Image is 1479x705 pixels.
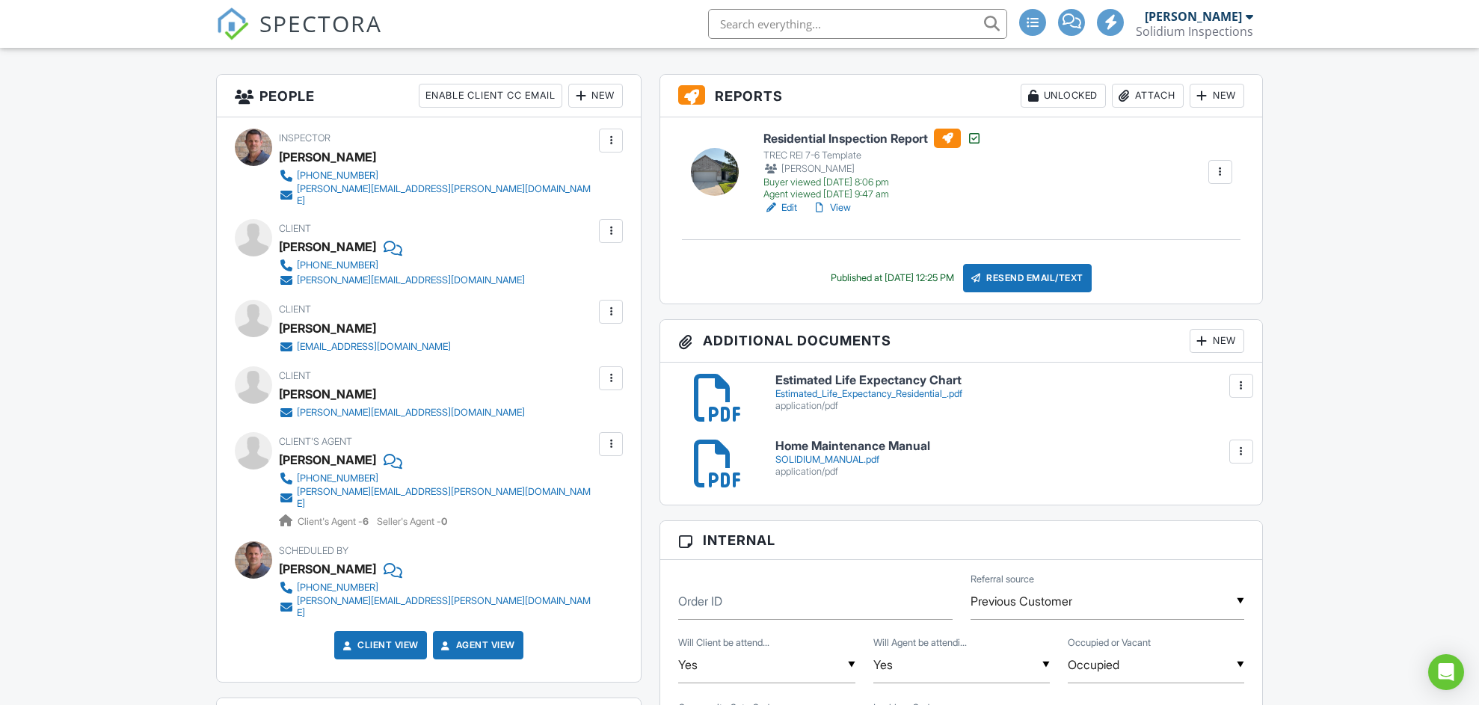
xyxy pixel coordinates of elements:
[678,593,722,609] label: Order ID
[660,75,1262,117] h3: Reports
[279,383,376,405] div: [PERSON_NAME]
[279,486,595,510] a: [PERSON_NAME][EMAIL_ADDRESS][PERSON_NAME][DOMAIN_NAME]
[708,9,1007,39] input: Search everything...
[259,7,382,39] span: SPECTORA
[873,636,967,650] label: Will Agent be attending the Inspection?
[279,146,376,168] div: [PERSON_NAME]
[763,200,797,215] a: Edit
[297,341,451,353] div: [EMAIL_ADDRESS][DOMAIN_NAME]
[279,235,376,258] div: [PERSON_NAME]
[279,132,330,144] span: Inspector
[678,636,769,650] label: Will Client be attending the Inspection?
[279,449,376,471] a: [PERSON_NAME]
[971,573,1034,586] label: Referral source
[775,374,1244,412] a: Estimated Life Expectancy Chart Estimated_Life_Expectancy_Residential_.pdf application/pdf
[279,595,595,619] a: [PERSON_NAME][EMAIL_ADDRESS][PERSON_NAME][DOMAIN_NAME]
[279,370,311,381] span: Client
[441,516,447,527] strong: 0
[279,317,376,339] div: [PERSON_NAME]
[279,304,311,315] span: Client
[775,440,1244,478] a: Home Maintenance Manual SOLIDIUM_MANUAL.pdf application/pdf
[775,400,1244,412] div: application/pdf
[1021,84,1106,108] div: Unlocked
[775,440,1244,453] h6: Home Maintenance Manual
[279,258,525,273] a: [PHONE_NUMBER]
[377,516,447,527] span: Seller's Agent -
[279,405,525,420] a: [PERSON_NAME][EMAIL_ADDRESS][DOMAIN_NAME]
[1145,9,1242,24] div: [PERSON_NAME]
[763,129,982,148] h6: Residential Inspection Report
[279,339,451,354] a: [EMAIL_ADDRESS][DOMAIN_NAME]
[297,472,378,484] div: [PHONE_NUMBER]
[763,161,982,176] div: [PERSON_NAME]
[660,521,1262,560] h3: Internal
[763,129,982,200] a: Residential Inspection Report TREC REI 7-6 Template [PERSON_NAME] Buyer viewed [DATE] 8:06 pm Age...
[775,466,1244,478] div: application/pdf
[297,407,525,419] div: [PERSON_NAME][EMAIL_ADDRESS][DOMAIN_NAME]
[419,84,562,108] div: Enable Client CC Email
[279,558,376,580] div: [PERSON_NAME]
[297,274,525,286] div: [PERSON_NAME][EMAIL_ADDRESS][DOMAIN_NAME]
[279,471,595,486] a: [PHONE_NUMBER]
[763,188,982,200] div: Agent viewed [DATE] 9:47 am
[1190,84,1244,108] div: New
[297,170,378,182] div: [PHONE_NUMBER]
[297,183,595,207] div: [PERSON_NAME][EMAIL_ADDRESS][PERSON_NAME][DOMAIN_NAME]
[297,582,378,594] div: [PHONE_NUMBER]
[963,264,1092,292] div: Resend Email/Text
[297,486,595,510] div: [PERSON_NAME][EMAIL_ADDRESS][PERSON_NAME][DOMAIN_NAME]
[339,638,419,653] a: Client View
[297,259,378,271] div: [PHONE_NUMBER]
[763,176,982,188] div: Buyer viewed [DATE] 8:06 pm
[279,168,595,183] a: [PHONE_NUMBER]
[279,273,525,288] a: [PERSON_NAME][EMAIL_ADDRESS][DOMAIN_NAME]
[831,272,954,284] div: Published at [DATE] 12:25 PM
[216,7,249,40] img: The Best Home Inspection Software - Spectora
[279,223,311,234] span: Client
[217,75,641,117] h3: People
[1112,84,1184,108] div: Attach
[1428,654,1464,690] div: Open Intercom Messenger
[775,374,1244,387] h6: Estimated Life Expectancy Chart
[279,580,595,595] a: [PHONE_NUMBER]
[568,84,623,108] div: New
[775,388,1244,400] div: Estimated_Life_Expectancy_Residential_.pdf
[216,20,382,52] a: SPECTORA
[279,545,348,556] span: Scheduled By
[279,436,352,447] span: Client's Agent
[763,150,982,161] div: TREC REI 7-6 Template
[1136,24,1253,39] div: Solidium Inspections
[279,183,595,207] a: [PERSON_NAME][EMAIL_ADDRESS][PERSON_NAME][DOMAIN_NAME]
[438,638,515,653] a: Agent View
[363,516,369,527] strong: 6
[775,454,1244,466] div: SOLIDIUM_MANUAL.pdf
[298,516,371,527] span: Client's Agent -
[660,320,1262,363] h3: Additional Documents
[297,595,595,619] div: [PERSON_NAME][EMAIL_ADDRESS][PERSON_NAME][DOMAIN_NAME]
[812,200,851,215] a: View
[1068,636,1151,650] label: Occupied or Vacant
[1190,329,1244,353] div: New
